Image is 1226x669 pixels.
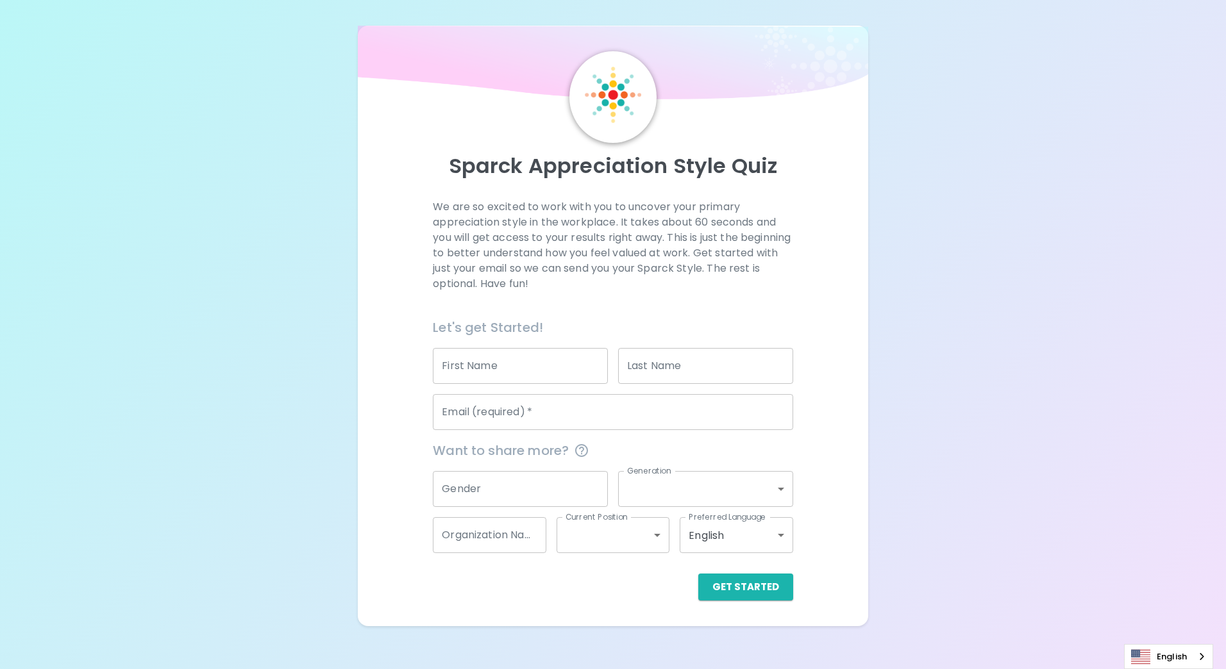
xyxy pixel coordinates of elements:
span: Want to share more? [433,440,793,461]
p: We are so excited to work with you to uncover your primary appreciation style in the workplace. I... [433,199,793,292]
img: Sparck Logo [585,67,641,123]
img: wave [358,26,869,106]
label: Generation [627,465,671,476]
aside: Language selected: English [1124,644,1213,669]
div: English [680,517,793,553]
h6: Let's get Started! [433,317,793,338]
button: Get Started [698,574,793,600]
label: Preferred Language [689,511,766,522]
div: Language [1124,644,1213,669]
a: English [1125,645,1213,668]
svg: This information is completely confidential and only used for aggregated appreciation studies at ... [574,443,589,458]
p: Sparck Appreciation Style Quiz [373,153,853,179]
label: Current Position [566,511,628,522]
